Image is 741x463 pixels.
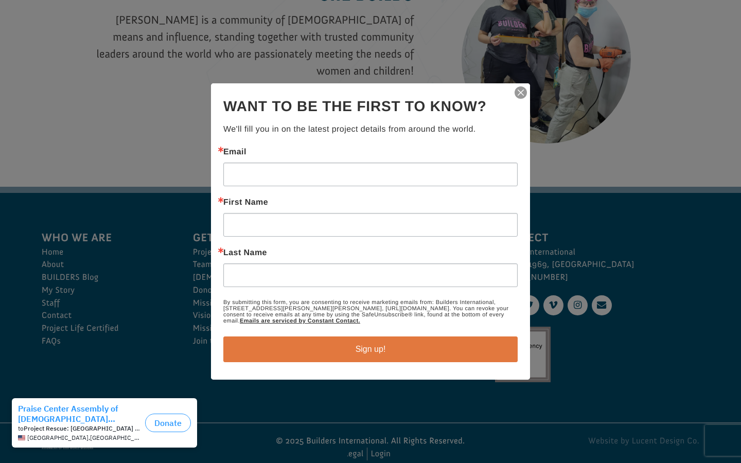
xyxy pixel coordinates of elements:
img: ctct-close-x.svg [514,85,528,100]
label: Last Name [223,249,518,257]
img: US.png [18,41,25,48]
label: First Name [223,199,518,207]
span: [GEOGRAPHIC_DATA] , [GEOGRAPHIC_DATA] [27,41,141,48]
button: Sign up! [223,336,518,362]
h2: Want to be the first to know? [223,96,518,117]
label: Email [223,148,518,156]
a: Emails are serviced by Constant Contact. [240,318,360,324]
div: Praise Center Assembly of [DEMOGRAPHIC_DATA] donated $154 [18,10,141,31]
p: We'll fill you in on the latest project details from around the world. [223,123,518,136]
div: to [18,32,141,39]
strong: Project Rescue: [GEOGRAPHIC_DATA] Safe House [24,31,168,39]
button: Donate [145,21,191,39]
p: By submitting this form, you are consenting to receive marketing emails from: Builders Internatio... [223,299,518,324]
